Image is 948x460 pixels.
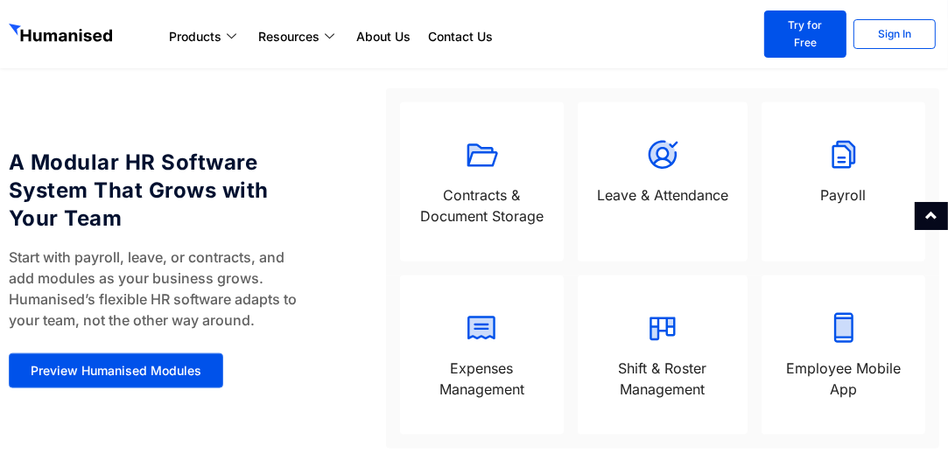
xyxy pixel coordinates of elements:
a: Try for Free [764,10,846,58]
p: Payroll [779,185,908,206]
p: Start with payroll, leave, or contracts, and add modules as your business grows. Humanised’s flex... [9,247,307,331]
a: Resources [249,26,348,47]
p: Leave & Attendance [595,185,731,206]
p: Contracts & Document Storage [418,185,546,227]
p: Expenses Management [418,358,546,400]
a: Products [160,26,249,47]
img: GetHumanised Logo [9,24,116,46]
a: About Us [348,26,419,47]
span: Preview Humanised Modules [31,365,201,377]
p: Shift & Roster Management [595,358,731,400]
a: Contact Us [419,26,502,47]
p: Employee Mobile App [779,358,908,400]
h4: A Modular HR Software System That Grows with Your Team [9,149,307,233]
a: Sign In [853,19,936,49]
a: Preview Humanised Modules [9,353,223,388]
